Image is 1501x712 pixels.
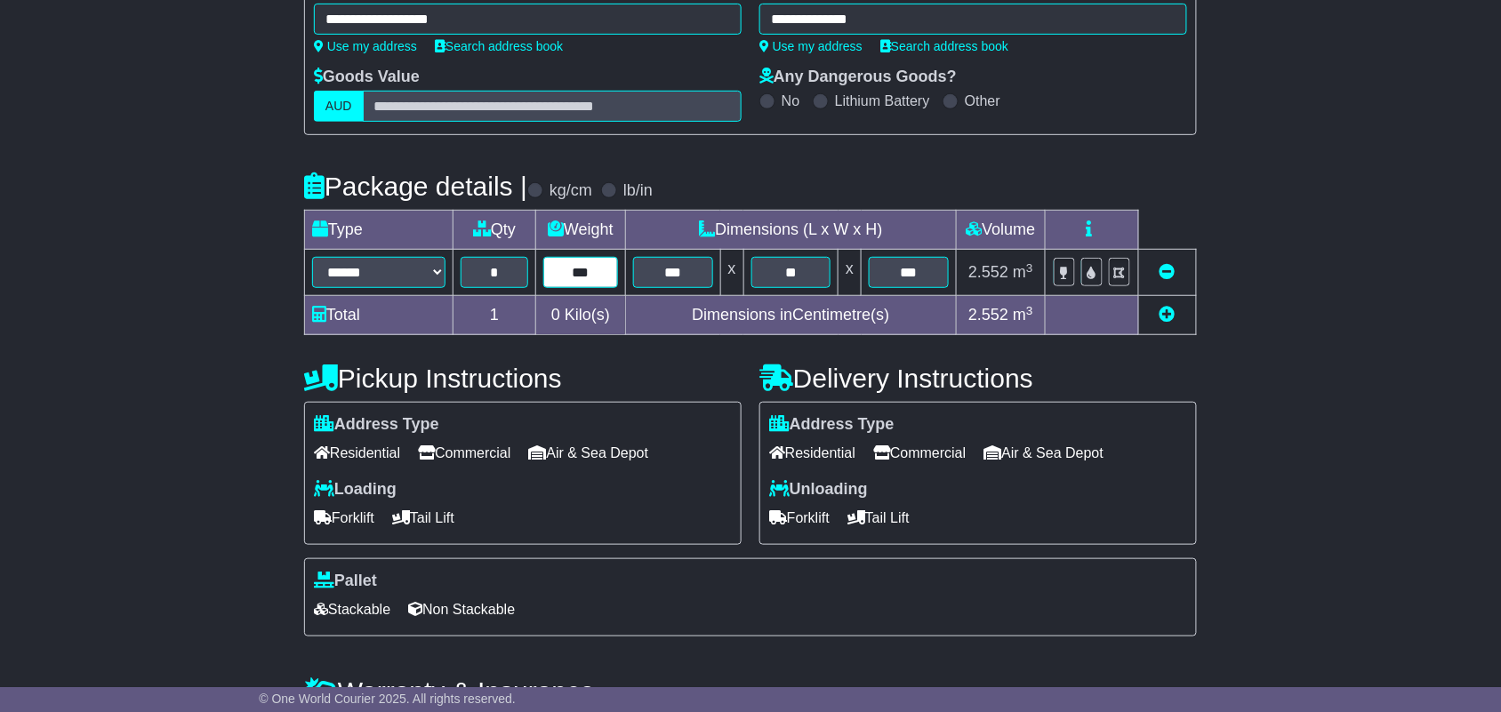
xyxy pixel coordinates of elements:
span: 0 [551,306,560,324]
span: Non Stackable [408,596,515,623]
span: Forklift [769,504,830,532]
label: Lithium Battery [835,92,930,109]
h4: Package details | [304,172,527,201]
a: Search address book [435,39,563,53]
h4: Pickup Instructions [304,364,742,393]
label: Pallet [314,572,377,591]
span: Air & Sea Depot [984,439,1104,467]
label: Goods Value [314,68,420,87]
span: Residential [769,439,855,467]
span: © One World Courier 2025. All rights reserved. [259,692,516,706]
label: AUD [314,91,364,122]
a: Remove this item [1160,263,1176,281]
span: m [1013,263,1033,281]
td: 1 [454,296,536,335]
label: Address Type [314,415,439,435]
span: Commercial [418,439,510,467]
sup: 3 [1026,261,1033,275]
span: Commercial [873,439,966,467]
span: Forklift [314,504,374,532]
td: Kilo(s) [536,296,626,335]
td: Dimensions (L x W x H) [625,211,956,250]
a: Search address book [880,39,1008,53]
span: Tail Lift [392,504,454,532]
label: kg/cm [550,181,592,201]
sup: 3 [1026,304,1033,317]
td: Total [305,296,454,335]
td: Type [305,211,454,250]
span: Residential [314,439,400,467]
td: Volume [956,211,1045,250]
span: 2.552 [968,306,1008,324]
label: Unloading [769,480,868,500]
span: Tail Lift [847,504,910,532]
span: Air & Sea Depot [529,439,649,467]
td: Dimensions in Centimetre(s) [625,296,956,335]
label: lb/in [623,181,653,201]
span: Stackable [314,596,390,623]
a: Use my address [759,39,863,53]
td: x [720,250,743,296]
label: Address Type [769,415,895,435]
span: m [1013,306,1033,324]
a: Add new item [1160,306,1176,324]
h4: Delivery Instructions [759,364,1197,393]
label: Loading [314,480,397,500]
label: Other [965,92,1000,109]
label: No [782,92,799,109]
label: Any Dangerous Goods? [759,68,957,87]
td: Qty [454,211,536,250]
h4: Warranty & Insurance [304,676,1197,706]
a: Use my address [314,39,417,53]
td: x [839,250,862,296]
span: 2.552 [968,263,1008,281]
td: Weight [536,211,626,250]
